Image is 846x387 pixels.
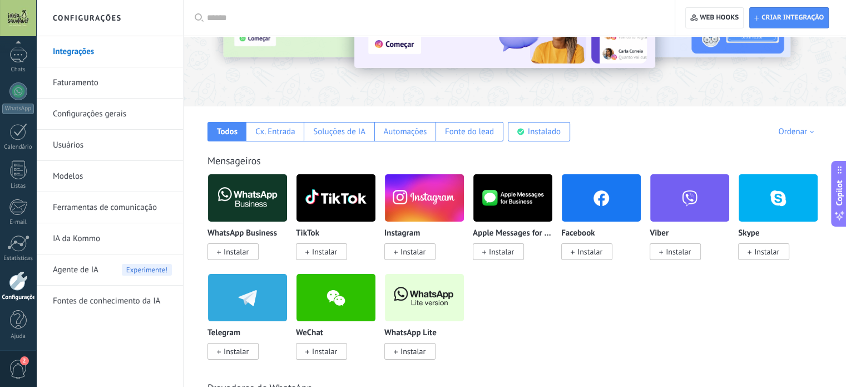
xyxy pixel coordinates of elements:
span: Instalar [489,247,514,257]
div: WhatsApp Business [207,174,296,273]
a: Integrações [53,36,172,67]
span: Agente de IA [53,254,98,286]
span: Instalar [312,247,337,257]
div: WhatsApp Lite [384,273,473,373]
img: wechat.png [296,271,375,325]
a: Configurações gerais [53,99,172,130]
div: Listas [2,183,34,190]
a: Modelos [53,161,172,192]
img: logo_main.png [473,171,552,225]
p: WhatsApp Business [207,229,277,238]
div: Telegram [207,273,296,373]
p: Viber [650,229,669,238]
span: Web hooks [700,13,739,22]
img: facebook.png [562,171,641,225]
img: instagram.png [385,171,464,225]
a: Faturamento [53,67,172,99]
div: Todos [217,126,238,137]
img: viber.png [650,171,729,225]
div: Instagram [384,174,473,273]
div: Apple Messages for Business [473,174,561,273]
div: Automações [383,126,427,137]
div: WhatsApp [2,104,34,114]
div: E-mail [2,219,34,226]
div: Configurações [2,294,34,301]
div: Ordenar [778,126,818,137]
a: Agente de IAExperimente! [53,254,172,286]
a: Mensageiros [207,154,261,167]
img: telegram.png [208,271,287,325]
p: Instagram [384,229,420,238]
span: Copilot [834,180,845,205]
p: Telegram [207,329,240,338]
div: Ajuda [2,333,34,340]
p: WeChat [296,329,323,338]
div: Calendário [2,144,34,151]
div: Facebook [561,174,650,273]
li: IA da Kommo [36,223,183,254]
span: Instalar [400,346,426,356]
div: Viber [650,174,738,273]
p: Skype [738,229,759,238]
div: Estatísticas [2,255,34,262]
span: Instalar [400,247,426,257]
li: Agente de IA [36,254,183,286]
p: WhatsApp Lite [384,329,437,338]
span: Instalar [312,346,337,356]
div: TikTok [296,174,384,273]
a: IA da Kommo [53,223,172,254]
span: Instalar [224,247,249,257]
li: Fontes de conhecimento da IA [36,286,183,316]
div: Chats [2,66,34,74]
p: TikTok [296,229,319,238]
a: Ferramentas de comunicação [53,192,172,223]
p: Apple Messages for Business [473,229,553,238]
li: Ferramentas de comunicação [36,192,183,223]
span: Instalar [224,346,249,356]
a: Fontes de conhecimento da IA [53,286,172,317]
li: Modelos [36,161,183,192]
li: Integrações [36,36,183,67]
button: Criar integração [749,7,829,28]
p: Facebook [561,229,595,238]
div: Cx. Entrada [255,126,295,137]
div: Instalado [528,126,561,137]
div: WeChat [296,273,384,373]
span: Instalar [577,247,602,257]
div: Skype [738,174,827,273]
span: Instalar [666,247,691,257]
span: Instalar [754,247,779,257]
img: logo_main.png [385,271,464,325]
span: Criar integração [761,13,824,22]
li: Faturamento [36,67,183,99]
img: logo_main.png [208,171,287,225]
div: Soluções de IA [313,126,365,137]
img: skype.png [739,171,818,225]
li: Usuários [36,130,183,161]
span: Experimente! [122,264,172,276]
img: logo_main.png [296,171,375,225]
a: Usuários [53,130,172,161]
span: 2 [20,356,29,365]
div: Fonte do lead [445,126,494,137]
li: Configurações gerais [36,99,183,130]
button: Web hooks [685,7,744,28]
